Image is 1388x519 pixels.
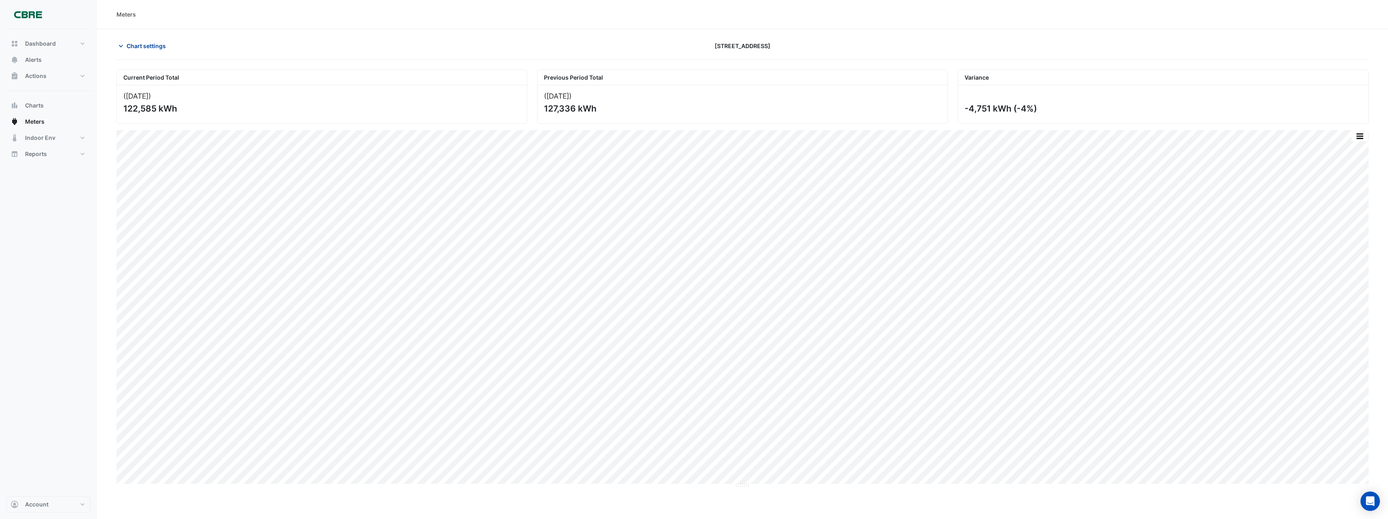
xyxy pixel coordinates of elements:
[11,118,19,126] app-icon: Meters
[6,130,91,146] button: Indoor Env
[123,92,520,100] div: ([DATE] )
[25,118,44,126] span: Meters
[123,103,519,114] div: 122,585 kWh
[6,146,91,162] button: Reports
[6,52,91,68] button: Alerts
[6,496,91,513] button: Account
[10,6,46,23] img: Company Logo
[11,56,19,64] app-icon: Alerts
[715,42,770,50] span: [STREET_ADDRESS]
[11,72,19,80] app-icon: Actions
[25,134,55,142] span: Indoor Env
[965,103,1360,114] div: -4,751 kWh (-4%)
[116,39,171,53] button: Chart settings
[1360,492,1380,511] div: Open Intercom Messenger
[11,134,19,142] app-icon: Indoor Env
[6,114,91,130] button: Meters
[25,101,44,110] span: Charts
[11,150,19,158] app-icon: Reports
[6,97,91,114] button: Charts
[11,101,19,110] app-icon: Charts
[11,40,19,48] app-icon: Dashboard
[25,150,47,158] span: Reports
[25,72,47,80] span: Actions
[25,40,56,48] span: Dashboard
[117,70,527,85] div: Current Period Total
[544,103,939,114] div: 127,336 kWh
[958,70,1368,85] div: Variance
[116,10,136,19] div: Meters
[25,500,49,508] span: Account
[6,68,91,84] button: Actions
[127,42,166,50] span: Chart settings
[544,92,941,100] div: ([DATE] )
[1352,131,1368,141] button: More Options
[537,70,948,85] div: Previous Period Total
[6,36,91,52] button: Dashboard
[25,56,42,64] span: Alerts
